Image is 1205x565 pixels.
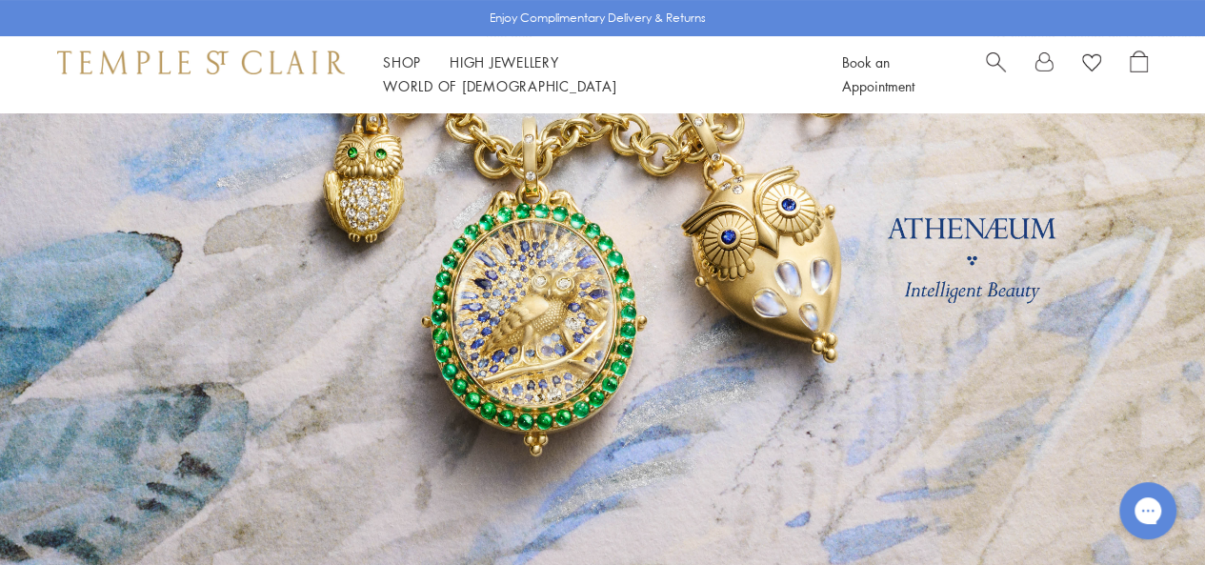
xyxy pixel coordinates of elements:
a: Open Shopping Bag [1130,50,1148,98]
a: World of [DEMOGRAPHIC_DATA]World of [DEMOGRAPHIC_DATA] [383,76,616,95]
p: Enjoy Complimentary Delivery & Returns [490,9,706,28]
a: ShopShop [383,52,421,71]
img: Temple St. Clair [57,50,345,73]
a: Book an Appointment [842,52,914,95]
nav: Main navigation [383,50,799,98]
iframe: Gorgias live chat messenger [1110,475,1186,546]
a: High JewelleryHigh Jewellery [450,52,559,71]
a: Search [986,50,1006,98]
a: View Wishlist [1082,50,1101,79]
